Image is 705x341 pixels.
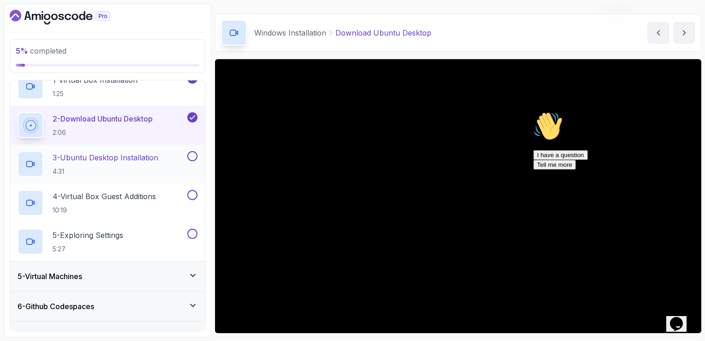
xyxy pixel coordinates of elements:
[18,271,82,282] h3: 5 - Virtual Machines
[53,113,153,124] p: 2 - Download Ubuntu Desktop
[10,292,205,321] button: 6-Github Codespaces
[10,10,131,24] a: Dashboard
[10,262,205,291] button: 5-Virtual Machines
[18,112,197,138] button: 2-Download Ubuntu Desktop2:06
[18,229,197,255] button: 5-Exploring Settings5:27
[4,43,58,52] button: I have a question
[666,304,696,332] iframe: chat widget
[647,22,669,44] button: previous content
[4,4,33,33] img: :wave:
[16,46,28,55] span: 5 %
[53,230,123,241] p: 5 - Exploring Settings
[530,108,696,299] iframe: chat widget
[18,151,197,177] button: 3-Ubuntu Desktop Installation4:31
[215,59,701,333] iframe: 2 - Download Ubunu Desktop
[18,301,94,312] h3: 6 - Github Codespaces
[53,167,158,176] p: 4:31
[4,4,170,62] div: 👋Hi! How can we help?I have a questionTell me more
[53,206,156,215] p: 10:19
[4,28,91,35] span: Hi! How can we help?
[18,73,197,99] button: 1-Virtual Box Installation1:25
[335,27,431,38] p: Download Ubuntu Desktop
[53,128,153,137] p: 2:06
[16,46,66,55] span: completed
[53,152,158,163] p: 3 - Ubuntu Desktop Installation
[4,52,46,62] button: Tell me more
[673,22,695,44] button: next content
[53,89,137,98] p: 1:25
[53,191,156,202] p: 4 - Virtual Box Guest Additions
[18,190,197,216] button: 4-Virtual Box Guest Additions10:19
[53,244,123,254] p: 5:27
[254,27,326,38] p: Windows Installation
